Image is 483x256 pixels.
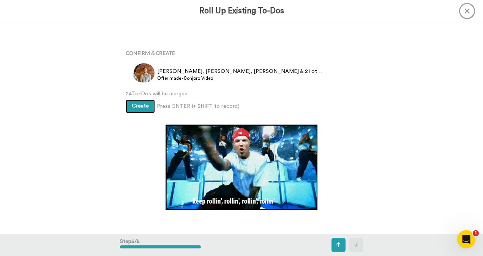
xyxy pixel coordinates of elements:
span: 1 [473,230,479,236]
img: 8a38ab27-3e78-4482-a18b-81710ce81469.jpg [136,63,155,82]
h3: Roll Up Existing To-Dos [199,6,284,15]
span: [PERSON_NAME], [PERSON_NAME], [PERSON_NAME] & 21 others [157,68,323,75]
div: Step 5 / 5 [120,234,201,256]
img: 563e2e10-74c6-4efb-b9ed-fa0e15f0a624.jpg [133,63,152,82]
span: Create [132,103,149,109]
span: Offer made - Bonjoro Video [157,75,323,81]
button: Create [126,100,155,113]
span: Press ENTER (+ SHIFT to record) [157,103,240,110]
iframe: Intercom live chat [457,230,475,248]
img: 6EEDSeh.gif [166,125,317,210]
h4: Confirm & Create [126,50,357,56]
img: 6ece32a2-d7e0-4b63-af38-3297a3140c91.jpg [134,63,153,82]
span: 24 To-Dos will be merged [126,90,357,98]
